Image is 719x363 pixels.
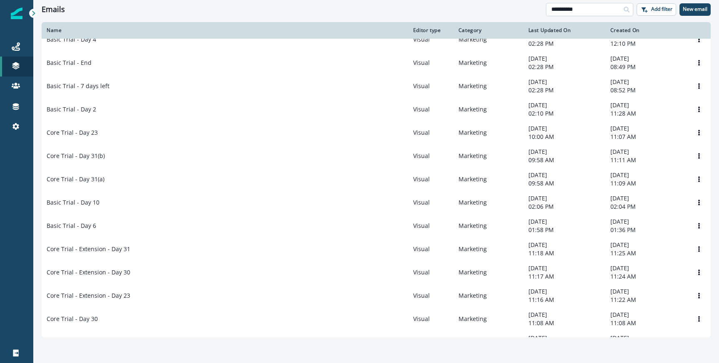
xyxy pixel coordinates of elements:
[454,237,523,261] td: Marketing
[692,126,706,139] button: Options
[528,264,600,272] p: [DATE]
[47,268,130,277] p: Core Trial - Extension - Day 30
[692,150,706,162] button: Options
[692,80,706,92] button: Options
[47,222,96,230] p: Basic Trial - Day 6
[528,249,600,257] p: 11:18 AM
[610,109,682,118] p: 11:28 AM
[610,217,682,226] p: [DATE]
[47,245,130,253] p: Core Trial - Extension - Day 31
[610,319,682,327] p: 11:08 AM
[454,307,523,331] td: Marketing
[651,6,672,12] p: Add filter
[610,226,682,234] p: 01:36 PM
[679,3,711,16] button: New email
[408,331,454,354] td: Visual
[42,5,65,14] h1: Emails
[408,168,454,191] td: Visual
[413,27,449,34] div: Editor type
[692,313,706,325] button: Options
[528,101,600,109] p: [DATE]
[528,54,600,63] p: [DATE]
[42,307,711,331] a: Core Trial - Day 30VisualMarketing[DATE]11:08 AM[DATE]11:08 AMOptions
[528,226,600,234] p: 01:58 PM
[408,74,454,98] td: Visual
[528,217,600,226] p: [DATE]
[47,59,92,67] p: Basic Trial - End
[528,287,600,296] p: [DATE]
[528,272,600,281] p: 11:17 AM
[42,214,711,237] a: Basic Trial - Day 6VisualMarketing[DATE]01:58 PM[DATE]01:36 PMOptions
[42,121,711,144] a: Core Trial - Day 23VisualMarketing[DATE]10:00 AM[DATE]11:07 AMOptions
[408,98,454,121] td: Visual
[454,98,523,121] td: Marketing
[42,51,711,74] a: Basic Trial - EndVisualMarketing[DATE]02:28 PM[DATE]08:49 PMOptions
[610,133,682,141] p: 11:07 AM
[408,261,454,284] td: Visual
[610,272,682,281] p: 11:24 AM
[528,156,600,164] p: 09:58 AM
[42,74,711,98] a: Basic Trial - 7 days leftVisualMarketing[DATE]02:28 PM[DATE]08:52 PMOptions
[528,148,600,156] p: [DATE]
[692,336,706,348] button: Options
[47,128,98,137] p: Core Trial - Day 23
[47,152,105,160] p: Core Trial - Day 31(b)
[692,33,706,46] button: Options
[408,144,454,168] td: Visual
[528,86,600,94] p: 02:28 PM
[42,191,711,214] a: Basic Trial - Day 10VisualMarketing[DATE]02:06 PM[DATE]02:04 PMOptions
[454,284,523,307] td: Marketing
[528,296,600,304] p: 11:16 AM
[610,194,682,202] p: [DATE]
[610,179,682,188] p: 11:09 AM
[408,237,454,261] td: Visual
[610,63,682,71] p: 08:49 PM
[610,334,682,342] p: [DATE]
[692,289,706,302] button: Options
[408,51,454,74] td: Visual
[610,171,682,179] p: [DATE]
[528,319,600,327] p: 11:08 AM
[408,284,454,307] td: Visual
[692,173,706,185] button: Options
[47,27,403,34] div: Name
[42,237,711,261] a: Core Trial - Extension - Day 31VisualMarketing[DATE]11:18 AM[DATE]11:25 AMOptions
[610,241,682,249] p: [DATE]
[47,291,130,300] p: Core Trial - Extension - Day 23
[47,175,104,183] p: Core Trial - Day 31(a)
[692,196,706,209] button: Options
[454,51,523,74] td: Marketing
[42,98,711,121] a: Basic Trial - Day 2VisualMarketing[DATE]02:10 PM[DATE]11:28 AMOptions
[454,261,523,284] td: Marketing
[528,27,600,34] div: Last Updated On
[692,103,706,116] button: Options
[610,86,682,94] p: 08:52 PM
[692,243,706,255] button: Options
[528,194,600,202] p: [DATE]
[408,28,454,51] td: Visual
[47,35,96,44] p: Basic Trial - Day 4
[42,284,711,307] a: Core Trial - Extension - Day 23VisualMarketing[DATE]11:16 AM[DATE]11:22 AMOptions
[408,214,454,237] td: Visual
[528,133,600,141] p: 10:00 AM
[42,144,711,168] a: Core Trial - Day 31(b)VisualMarketing[DATE]09:58 AM[DATE]11:11 AMOptions
[610,54,682,63] p: [DATE]
[610,296,682,304] p: 11:22 AM
[11,7,22,19] img: Inflection
[454,168,523,191] td: Marketing
[528,334,600,342] p: [DATE]
[528,40,600,48] p: 02:28 PM
[42,28,711,51] a: Basic Trial - Day 4VisualMarketing[DATE]02:28 PM[DATE]12:10 PMOptions
[610,311,682,319] p: [DATE]
[683,6,707,12] p: New email
[692,220,706,232] button: Options
[637,3,676,16] button: Add filter
[610,148,682,156] p: [DATE]
[610,156,682,164] p: 11:11 AM
[47,82,109,90] p: Basic Trial - 7 days left
[454,74,523,98] td: Marketing
[408,121,454,144] td: Visual
[610,287,682,296] p: [DATE]
[454,28,523,51] td: Marketing
[528,109,600,118] p: 02:10 PM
